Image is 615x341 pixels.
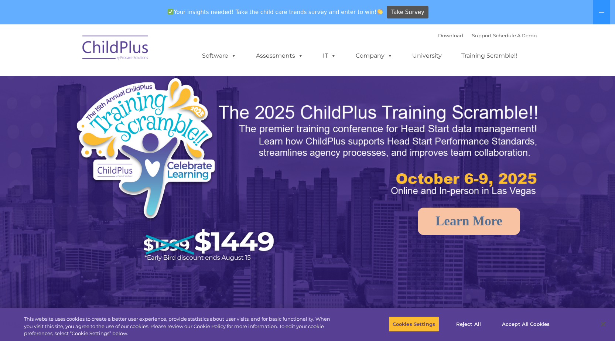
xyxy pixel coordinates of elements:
[389,316,439,332] button: Cookies Settings
[195,48,244,63] a: Software
[103,79,134,85] span: Phone number
[498,316,554,332] button: Accept All Cookies
[168,9,173,14] img: ✅
[438,33,537,38] font: |
[165,5,386,19] span: Your insights needed! Take the child care trends survey and enter to win!
[315,48,344,63] a: IT
[595,316,611,332] button: Close
[377,9,383,14] img: 👏
[405,48,449,63] a: University
[387,6,428,19] a: Take Survey
[24,316,338,337] div: This website uses cookies to create a better user experience, provide statistics about user visit...
[103,49,125,54] span: Last name
[438,33,463,38] a: Download
[445,316,492,332] button: Reject All
[493,33,537,38] a: Schedule A Demo
[79,30,153,67] img: ChildPlus by Procare Solutions
[418,208,520,235] a: Learn More
[454,48,525,63] a: Training Scramble!!
[472,33,492,38] a: Support
[348,48,400,63] a: Company
[249,48,311,63] a: Assessments
[391,6,424,19] span: Take Survey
